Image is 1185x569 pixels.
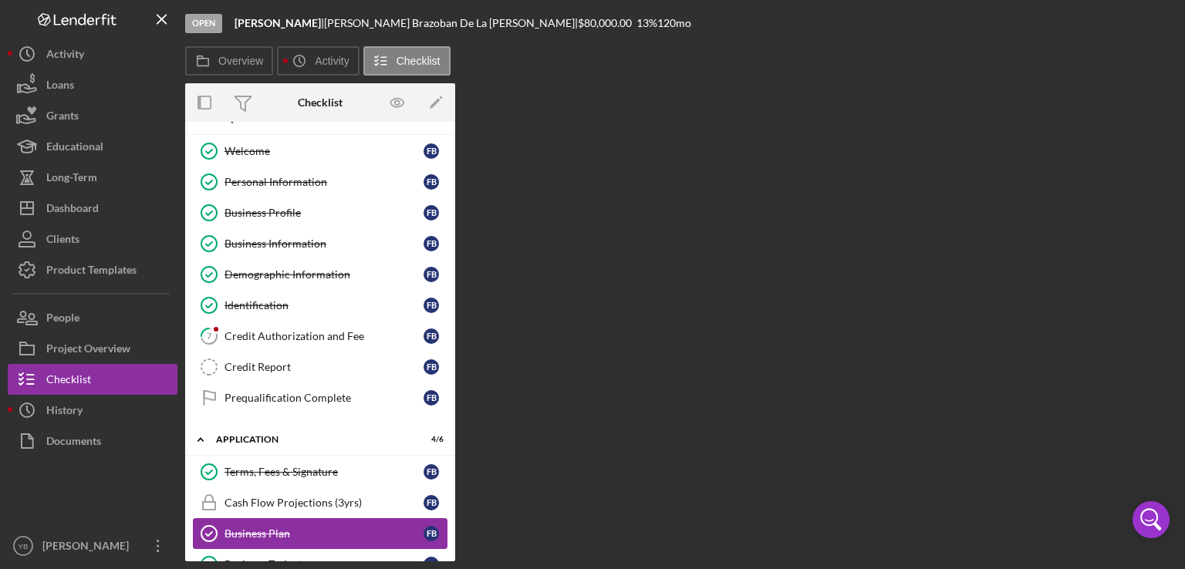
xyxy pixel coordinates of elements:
[225,330,424,342] div: Credit Authorization and Fee
[193,352,447,382] a: Credit ReportFB
[8,426,177,456] button: Documents
[193,259,447,290] a: Demographic InformationFB
[19,542,29,550] text: YB
[8,193,177,224] button: Dashboard
[225,268,424,281] div: Demographic Information
[8,395,177,426] button: History
[1133,501,1170,538] div: Open Intercom Messenger
[235,17,324,29] div: |
[424,495,439,510] div: F B
[193,228,447,259] a: Business InformationFB
[46,254,137,289] div: Product Templates
[46,224,79,258] div: Clients
[416,435,444,444] div: 4 / 6
[8,530,177,561] button: YB[PERSON_NAME]
[46,302,79,337] div: People
[218,55,263,67] label: Overview
[424,464,439,480] div: F B
[46,69,74,104] div: Loans
[424,174,439,190] div: F B
[207,331,212,341] tspan: 7
[225,145,424,157] div: Welcome
[225,527,424,540] div: Business Plan
[225,392,424,404] div: Prequalification Complete
[8,131,177,162] button: Educational
[185,46,273,76] button: Overview
[578,17,636,29] div: $80,000.00
[424,390,439,406] div: F B
[8,364,177,395] button: Checklist
[193,136,447,167] a: WelcomeFB
[235,16,321,29] b: [PERSON_NAME]
[46,131,103,166] div: Educational
[225,176,424,188] div: Personal Information
[636,17,657,29] div: 13 %
[193,456,447,487] a: Terms, Fees & SignatureFB
[185,14,222,33] div: Open
[424,359,439,375] div: F B
[46,333,130,368] div: Project Overview
[46,193,99,227] div: Dashboard
[397,55,441,67] label: Checklist
[193,290,447,321] a: IdentificationFB
[424,328,439,344] div: F B
[324,17,578,29] div: [PERSON_NAME] Brazoban De La [PERSON_NAME] |
[39,530,139,565] div: [PERSON_NAME]
[8,302,177,333] button: People
[46,426,101,460] div: Documents
[46,100,79,135] div: Grants
[225,299,424,311] div: Identification
[8,333,177,364] button: Project Overview
[424,236,439,251] div: F B
[193,382,447,413] a: Prequalification CompleteFB
[46,364,91,399] div: Checklist
[315,55,349,67] label: Activity
[8,100,177,131] button: Grants
[193,167,447,197] a: Personal InformationFB
[225,237,424,250] div: Business Information
[8,254,177,285] button: Product Templates
[225,466,424,478] div: Terms, Fees & Signature
[298,96,343,109] div: Checklist
[363,46,451,76] button: Checklist
[424,298,439,313] div: F B
[424,526,439,541] div: F B
[46,39,84,73] div: Activity
[424,205,439,221] div: F B
[193,518,447,549] a: Business PlanFB
[424,267,439,282] div: F B
[8,224,177,254] button: Clients
[193,321,447,352] a: 7Credit Authorization and FeeFB
[8,39,177,69] button: Activity
[424,143,439,159] div: F B
[216,435,405,444] div: Application
[277,46,359,76] button: Activity
[46,395,83,429] div: History
[225,361,424,373] div: Credit Report
[657,17,691,29] div: 120 mo
[8,162,177,193] button: Long-Term
[193,197,447,228] a: Business ProfileFB
[46,162,97,197] div: Long-Term
[8,69,177,100] button: Loans
[193,487,447,518] a: Cash Flow Projections (3yrs)FB
[225,207,424,219] div: Business Profile
[225,497,424,509] div: Cash Flow Projections (3yrs)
